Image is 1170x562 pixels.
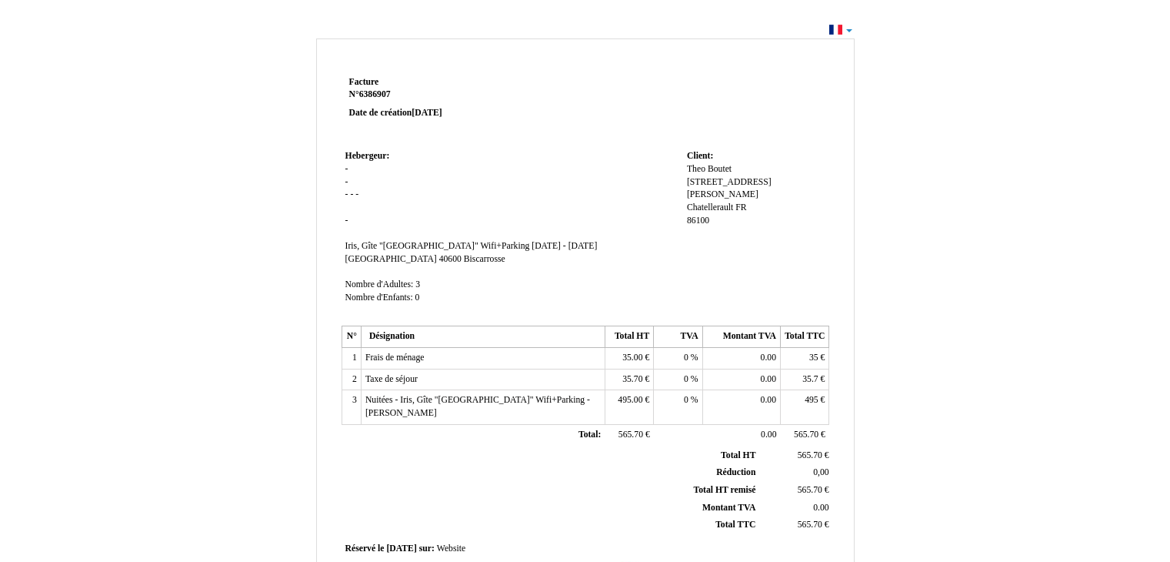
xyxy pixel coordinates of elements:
span: Nombre d'Adultes: [345,279,414,289]
span: 0 [684,353,688,363]
td: 1 [342,348,361,370]
span: 565.70 [618,430,643,440]
td: € [605,390,653,424]
th: Total TTC [781,326,829,348]
span: - [345,189,348,199]
td: € [781,348,829,370]
span: Website [437,544,465,554]
th: N° [342,326,361,348]
span: 35 [809,353,818,363]
span: [GEOGRAPHIC_DATA] [345,254,437,264]
span: 495.00 [618,395,642,405]
th: Total HT [605,326,653,348]
span: 0 [684,395,688,405]
span: 565.70 [798,520,822,530]
span: Boutet [708,164,732,174]
th: TVA [654,326,702,348]
td: € [758,482,832,500]
span: Chatellerault [687,202,733,212]
span: 0,00 [813,467,828,477]
span: Iris, Gîte "[GEOGRAPHIC_DATA]" Wifi+Parking [345,241,530,251]
td: % [654,390,702,424]
td: € [781,390,829,424]
span: FR [735,202,746,212]
span: [DATE] [412,108,442,118]
span: Total HT remisé [693,485,755,495]
td: € [758,517,832,534]
span: Frais de ménage [365,353,425,363]
span: 565.70 [798,485,822,495]
td: € [781,424,829,446]
span: 0.00 [761,395,776,405]
span: 495 [805,395,818,405]
span: - [355,189,358,199]
span: 565.70 [798,450,822,460]
span: [DATE] [386,544,416,554]
td: € [605,348,653,370]
span: Client: [687,151,713,161]
span: Total HT [721,450,755,460]
td: € [781,369,829,390]
span: - [345,177,348,187]
span: Total: [578,430,601,440]
span: 0 [415,293,420,303]
th: Désignation [361,326,605,348]
td: 2 [342,369,361,390]
span: 3 [415,279,420,289]
td: € [605,424,653,446]
span: Montant TVA [702,503,755,513]
span: - [345,164,348,174]
td: % [654,348,702,370]
td: 3 [342,390,361,424]
span: - [350,189,353,199]
span: 40600 [439,254,462,264]
th: Montant TVA [702,326,780,348]
span: 0.00 [761,430,776,440]
span: [DATE] - [DATE] [532,241,597,251]
span: Nuitées - Iris, Gîte "[GEOGRAPHIC_DATA]" Wifi+Parking - [PERSON_NAME] [365,395,590,418]
span: Réduction [716,467,755,477]
strong: N° [349,89,533,101]
span: 0.00 [761,374,776,384]
span: Total TTC [715,520,755,530]
td: € [758,447,832,464]
span: Biscarrosse [464,254,505,264]
span: - [345,216,348,226]
span: 35.70 [622,374,642,384]
span: 0.00 [813,503,828,513]
span: Theo [687,164,705,174]
span: 565.70 [794,430,818,440]
span: [STREET_ADDRESS][PERSON_NAME] [687,177,772,200]
span: Taxe de séjour [365,374,418,384]
span: Hebergeur: [345,151,390,161]
span: 0.00 [761,353,776,363]
span: 0 [684,374,688,384]
strong: Date de création [349,108,442,118]
span: 35.7 [802,374,818,384]
span: sur: [419,544,435,554]
span: Nombre d'Enfants: [345,293,413,303]
span: 86100 [687,216,709,226]
td: % [654,369,702,390]
span: 35.00 [622,353,642,363]
td: € [605,369,653,390]
span: Facture [349,77,379,87]
span: Réservé le [345,544,385,554]
span: 6386907 [359,89,391,99]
